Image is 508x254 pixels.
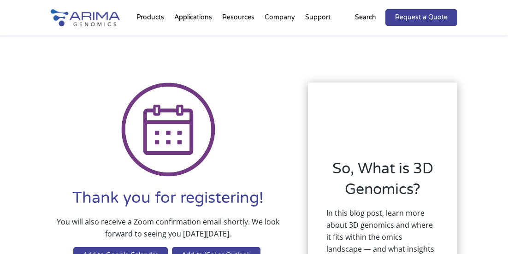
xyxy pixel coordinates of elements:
img: Arima-Genomics-logo [51,9,120,26]
a: Request a Quote [385,9,457,26]
h1: Thank you for registering! [51,188,286,216]
img: Icon Calendar [121,83,215,177]
p: You will also receive a Zoom confirmation email shortly. We look forward to seeing you [DATE][DATE]. [51,216,286,247]
p: Search [355,12,376,24]
h2: So, What is 3D Genomics? [326,159,439,207]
